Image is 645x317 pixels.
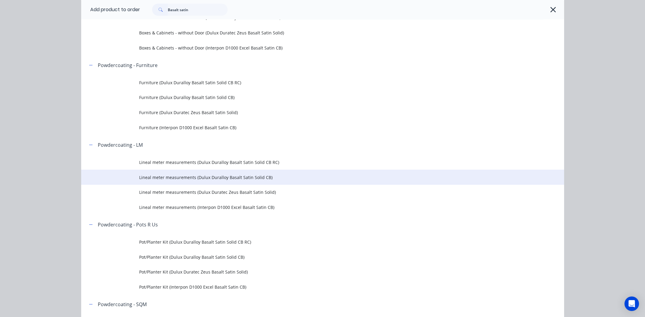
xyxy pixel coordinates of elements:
[139,30,479,36] span: Boxes & Cabinets - without Door (Dulux Duratec Zeus Basalt Satin Solid)
[624,296,639,311] div: Open Intercom Messenger
[139,109,479,116] span: Furniture (Dulux Duratec Zeus Basalt Satin Solid)
[139,254,479,260] span: Pot/Planter Kit (Dulux Duralloy Basalt Satin Solid CB)
[98,221,158,228] div: Powdercoating - Pots R Us
[98,62,158,69] div: Powdercoating - Furniture
[139,124,479,131] span: Furniture (Interpon D1000 Excel Basalt Satin CB)
[139,269,479,275] span: Pot/Planter Kit (Dulux Duratec Zeus Basalt Satin Solid)
[168,4,228,16] input: Search...
[98,141,143,149] div: Powdercoating - LM
[139,45,479,51] span: Boxes & Cabinets - without Door (Interpon D1000 Excel Basalt Satin CB)
[139,239,479,245] span: Pot/Planter Kit (Dulux Duralloy Basalt Satin Solid CB RC)
[139,79,479,86] span: Furniture (Dulux Duralloy Basalt Satin Solid CB RC)
[139,189,479,195] span: Lineal meter measurements (Dulux Duratec Zeus Basalt Satin Solid)
[98,301,147,308] div: Powdercoating - SQM
[139,284,479,290] span: Pot/Planter Kit (Interpon D1000 Excel Basalt Satin CB)
[139,159,479,165] span: Lineal meter measurements (Dulux Duralloy Basalt Satin Solid CB RC)
[139,174,479,181] span: Lineal meter measurements (Dulux Duralloy Basalt Satin Solid CB)
[139,204,479,210] span: Lineal meter measurements (Interpon D1000 Excel Basalt Satin CB)
[139,94,479,101] span: Furniture (Dulux Duralloy Basalt Satin Solid CB)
